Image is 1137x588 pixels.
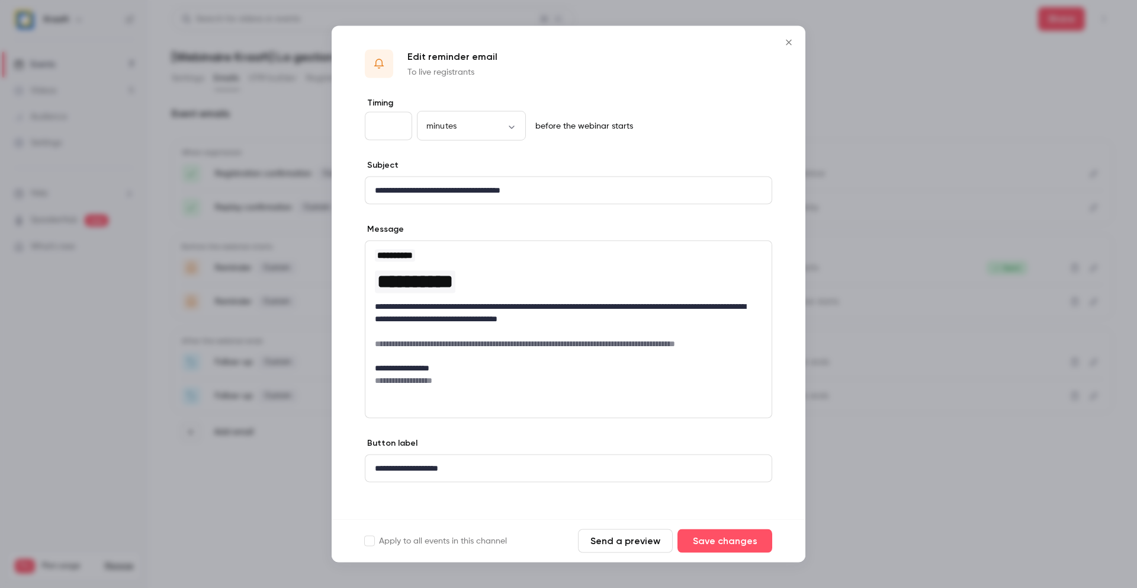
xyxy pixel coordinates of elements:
div: editor [365,455,772,482]
label: Button label [365,437,417,449]
button: Save changes [677,529,772,553]
p: before the webinar starts [531,120,633,132]
div: editor [365,177,772,204]
div: editor [365,241,772,405]
p: Edit reminder email [407,50,497,64]
label: Timing [365,97,772,109]
label: Subject [365,159,399,171]
label: Apply to all events in this channel [365,535,507,547]
button: Send a preview [578,529,673,553]
div: minutes [417,120,526,132]
p: To live registrants [407,66,497,78]
label: Message [365,223,404,235]
button: Close [777,31,801,55]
